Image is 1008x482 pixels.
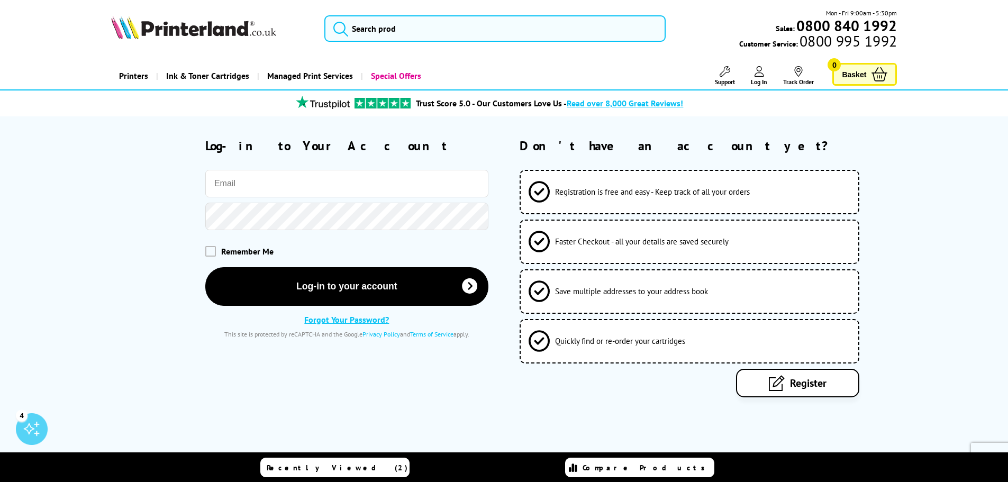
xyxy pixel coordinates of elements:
div: This site is protected by reCAPTCHA and the Google and apply. [205,330,488,338]
span: Remember Me [221,246,274,257]
a: 0800 840 1992 [795,21,897,31]
span: Ink & Toner Cartridges [166,62,249,89]
a: Support [715,66,735,86]
a: Managed Print Services [257,62,361,89]
a: Basket 0 [832,63,897,86]
a: Trust Score 5.0 - Our Customers Love Us -Read over 8,000 Great Reviews! [416,98,683,108]
a: Compare Products [565,458,714,477]
a: Printerland Logo [111,16,312,41]
a: Track Order [783,66,814,86]
span: Save multiple addresses to your address book [555,286,708,296]
span: Log In [751,78,767,86]
h2: Log-in to Your Account [205,138,488,154]
span: 0 [828,58,841,71]
a: Special Offers [361,62,429,89]
img: trustpilot rating [355,98,411,108]
span: Customer Service: [739,36,897,49]
a: Register [736,369,859,397]
span: Quickly find or re-order your cartridges [555,336,685,346]
img: Printerland Logo [111,16,276,39]
h2: Don't have an account yet? [520,138,897,154]
span: Support [715,78,735,86]
input: Email [205,170,488,197]
span: Compare Products [583,463,711,472]
span: Mon - Fri 9:00am - 5:30pm [826,8,897,18]
span: Register [790,376,827,390]
span: Recently Viewed (2) [267,463,408,472]
input: Search prod [324,15,666,42]
div: 4 [16,410,28,421]
span: Basket [842,67,866,81]
span: 0800 995 1992 [798,36,897,46]
a: Printers [111,62,156,89]
span: Read over 8,000 Great Reviews! [567,98,683,108]
a: Terms of Service [410,330,453,338]
a: Forgot Your Password? [304,314,389,325]
a: Recently Viewed (2) [260,458,410,477]
span: Faster Checkout - all your details are saved securely [555,237,729,247]
b: 0800 840 1992 [796,16,897,35]
span: Sales: [776,23,795,33]
a: Privacy Policy [362,330,400,338]
span: Registration is free and easy - Keep track of all your orders [555,187,750,197]
img: trustpilot rating [291,96,355,109]
a: Log In [751,66,767,86]
button: Log-in to your account [205,267,488,306]
a: Ink & Toner Cartridges [156,62,257,89]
